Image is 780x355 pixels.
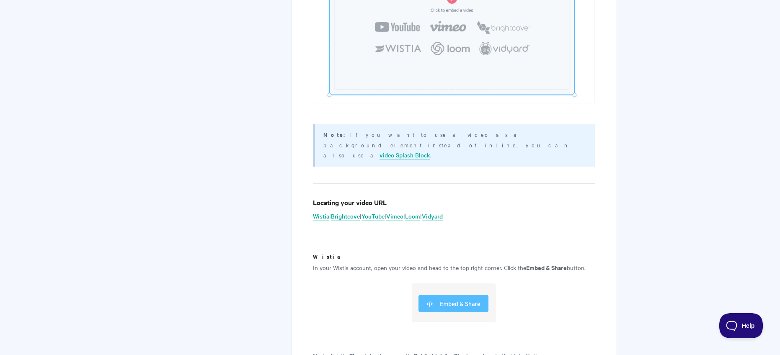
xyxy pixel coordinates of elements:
[313,211,595,221] p: | | | | |
[313,212,329,221] a: Wistia
[412,283,496,322] img: file-I7jIm75bV8.png
[331,212,360,221] a: Brightcove
[386,212,403,221] a: Vimeo
[405,212,420,221] a: Loom
[380,151,430,160] a: video Splash Block
[323,129,584,160] p: If you want to use a video as a background element instead of inline, you can also use a .
[362,212,385,221] a: YouTube
[313,253,595,260] h5: Wistia
[422,212,443,221] a: Vidyard
[313,197,595,208] h4: Locating your video URL
[719,313,763,338] iframe: Toggle Customer Support
[323,131,350,139] strong: Note:
[313,262,595,273] p: In your Wistia account, open your video and head to the top right corner. Click the button.
[526,263,567,272] strong: Embed & Share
